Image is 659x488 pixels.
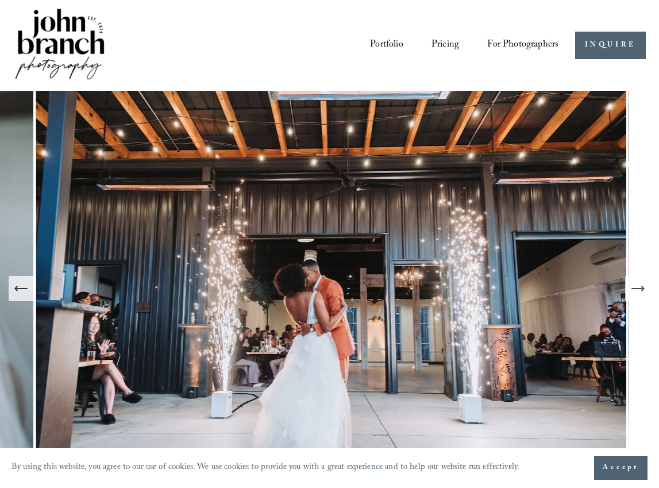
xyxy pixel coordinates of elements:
[603,462,639,474] span: Accept
[575,32,646,60] a: INQUIRE
[431,35,459,55] a: Pricing
[11,459,519,477] p: By using this website, you agree to our use of cookies. We use cookies to provide you with a grea...
[36,91,629,486] img: The Meadows Raleigh Wedding Photography
[594,456,648,480] button: Accept
[487,36,558,55] span: For Photographers
[487,35,558,55] a: folder dropdown
[370,35,403,55] a: Portfolio
[13,6,106,84] img: John Branch IV Photography
[9,276,34,301] button: Previous Slide
[625,276,650,301] button: Next Slide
